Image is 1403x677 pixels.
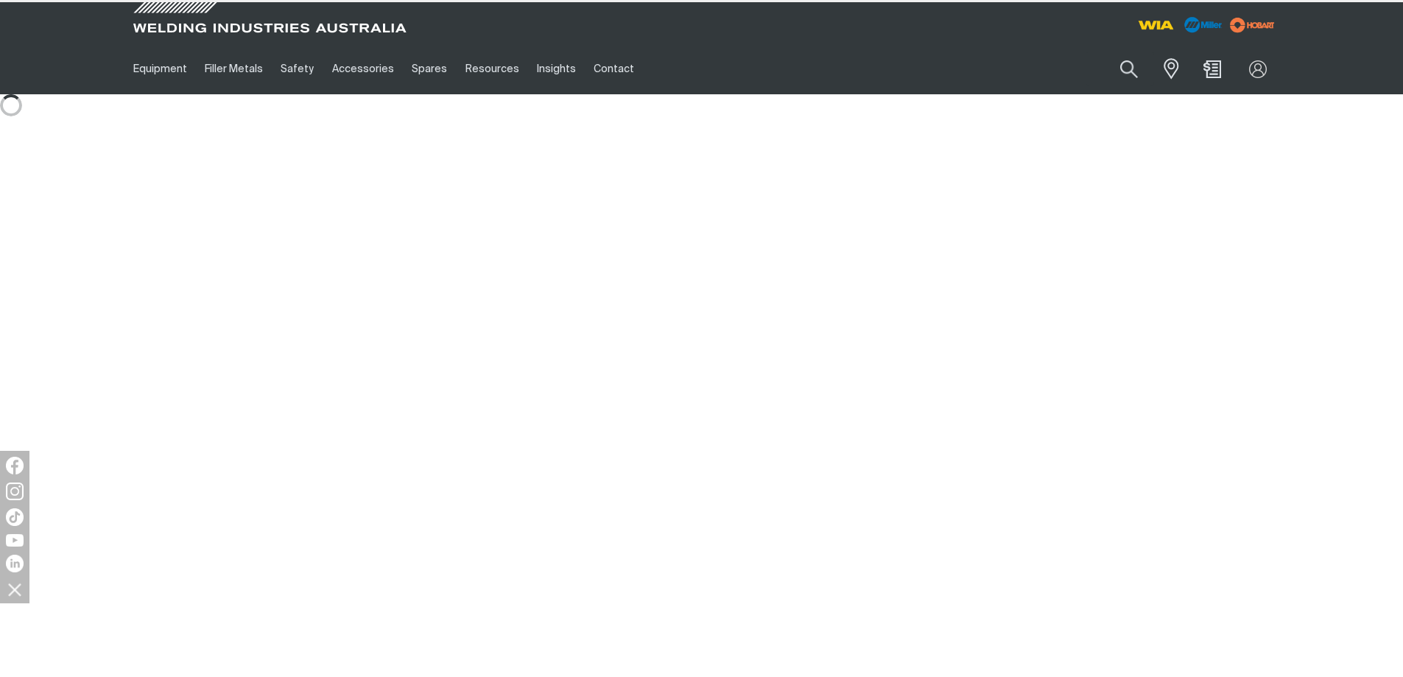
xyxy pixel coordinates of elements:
[1086,52,1154,86] input: Product name or item number...
[1104,52,1154,86] button: Search products
[1200,60,1224,78] a: Shopping cart ( product(s))
[6,457,24,474] img: Facebook
[2,577,27,602] img: hide socials
[124,43,991,94] nav: Main
[6,534,24,547] img: YouTube
[196,43,272,94] a: Filler Metals
[272,43,323,94] a: Safety
[585,43,643,94] a: Contact
[6,555,24,572] img: LinkedIn
[528,43,585,94] a: Insights
[456,43,527,94] a: Resources
[1226,14,1279,36] img: miller
[6,483,24,500] img: Instagram
[6,508,24,526] img: TikTok
[124,43,196,94] a: Equipment
[403,43,456,94] a: Spares
[323,43,403,94] a: Accessories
